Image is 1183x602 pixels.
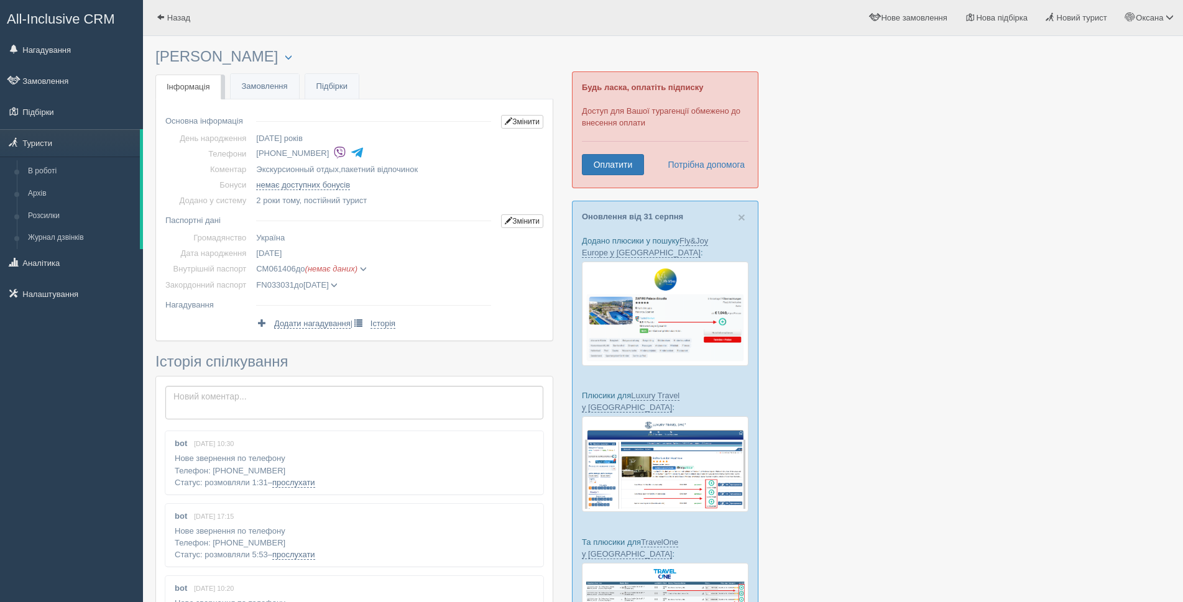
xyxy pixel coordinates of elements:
td: День народження [165,130,251,146]
td: Дата народження [165,245,251,261]
p: Плюсики для : [582,390,748,413]
span: [DATE] 17:15 [194,513,234,520]
a: Архів [22,183,140,205]
span: Історія [371,319,395,329]
td: Україна [251,230,496,245]
td: Экскурсионный отдых,пакетний відпочинок [251,162,496,177]
div: Нове звернення по телефону Телефон: [PHONE_NUMBER] Статус: розмовляли 1:31 [165,431,543,494]
h3: [PERSON_NAME] [155,48,553,65]
td: , постійний турист [251,193,496,208]
a: TravelOne у [GEOGRAPHIC_DATA] [582,537,678,559]
a: Потрібна допомога [660,154,745,175]
a: Оновлення від 31 серпня [582,212,683,221]
span: 2 роки тому [256,196,299,205]
a: прослухати [272,550,315,560]
span: – [268,478,315,488]
td: Основна інформація [165,109,251,130]
span: Оксана [1136,13,1163,22]
a: В роботі [22,160,140,183]
a: Оплатити [582,154,644,175]
span: FN033031 [256,280,294,290]
span: Новий турист [1057,13,1107,22]
a: Розсилки [22,205,140,227]
a: Інформація [155,75,221,100]
div: Доступ для Вашої турагенції обмежено до внесення оплати [572,71,758,188]
td: Закордонний паспорт [165,277,251,293]
td: Коментар [165,162,251,177]
img: viber-colored.svg [333,146,346,159]
span: (немає даних) [305,264,357,273]
span: Нова підбірка [976,13,1028,22]
span: до [256,264,366,273]
span: СМ061406 [256,264,295,273]
span: [DATE] 10:20 [194,585,234,592]
span: × [738,210,745,224]
span: [DATE] [303,280,329,290]
img: luxury-travel-%D0%BF%D0%BE%D0%B4%D0%B1%D0%BE%D1%80%D0%BA%D0%B0-%D1%81%D1%80%D0%BC-%D0%B4%D0%BB%D1... [582,416,748,512]
button: Close [738,211,745,224]
span: – [268,550,315,560]
a: Luxury Travel у [GEOGRAPHIC_DATA] [582,391,679,413]
p: Та плюсики для : [582,536,748,560]
span: до [256,280,338,290]
span: Назад [167,13,190,22]
a: прослухати [272,478,315,488]
a: Замовлення [231,74,299,99]
a: Підбірки [305,74,359,99]
td: Нагадування [165,293,251,312]
a: Журнал дзвінків [22,227,140,249]
p: Додано плюсики у пошуку : [582,235,748,258]
div: Нове звернення по телефону Телефон: [PHONE_NUMBER] Статус: розмовляли 5:53 [165,504,543,567]
td: [DATE] років [251,130,496,146]
span: All-Inclusive CRM [7,11,115,27]
div: | [256,314,496,329]
a: Змінити [501,115,543,129]
td: Телефони [165,146,251,162]
b: Будь ласка, оплатіть підписку [582,83,703,92]
span: [DATE] 10:30 [194,440,234,447]
a: немає доступних бонусів [256,180,350,190]
h3: Історія спілкування [155,353,553,370]
span: [DATE] [256,249,282,258]
img: fly-joy-de-proposal-crm-for-travel-agency.png [582,262,748,366]
td: Бонуси [165,177,251,193]
li: [PHONE_NUMBER] [256,145,496,162]
a: Змінити [501,214,543,228]
td: Паспортні дані [165,208,251,230]
td: Внутрішній паспорт [165,261,251,276]
b: bot [175,439,187,448]
span: Інформація [167,82,210,91]
img: telegram-colored-4375108.svg [351,146,364,159]
a: Історія [352,317,395,329]
td: Додано у систему [165,193,251,208]
a: Додати нагадування [256,317,350,329]
b: bot [175,583,187,593]
a: Fly&Joy Europe у [GEOGRAPHIC_DATA] [582,236,708,258]
a: All-Inclusive CRM [1,1,142,35]
b: bot [175,511,187,521]
span: Нове замовлення [881,13,947,22]
span: Додати нагадування [274,319,351,329]
td: Громадянство [165,230,251,245]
